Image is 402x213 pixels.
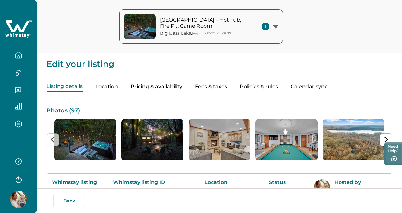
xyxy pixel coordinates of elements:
[189,119,250,160] li: 3 of 97
[47,108,392,114] p: Photos ( 97 )
[160,31,198,36] p: Big Bass Lake , PA
[52,179,103,186] p: Whimstay listing
[334,179,389,186] p: Hosted by
[54,119,116,160] li: 1 of 97
[54,119,116,160] img: list-photos
[53,194,85,208] button: Back
[205,179,259,186] p: Location
[291,81,327,92] button: Calendar sync
[10,191,27,208] img: Whimstay Host
[119,9,283,44] button: property-cover[GEOGRAPHIC_DATA] – Hot Tub, Fire Pit, Game RoomBig Bass Lake,PA7 Beds, 2 Baths1
[240,81,278,92] button: Policies & rules
[47,81,83,92] button: Listing details
[314,179,330,195] img: Whimstay Host
[323,119,384,160] img: list-photos
[47,53,392,68] p: Edit your listing
[124,14,156,39] img: property-cover
[380,133,392,146] button: Next slide
[323,119,384,160] li: 5 of 97
[195,81,227,92] button: Fees & taxes
[121,119,183,160] img: list-photos
[202,31,231,36] p: 7 Beds, 2 Baths
[262,23,269,30] span: 1
[121,119,183,160] li: 2 of 97
[160,17,246,29] p: [GEOGRAPHIC_DATA] – Hot Tub, Fire Pit, Game Room
[255,119,317,160] li: 4 of 97
[113,179,194,186] p: Whimstay listing ID
[269,179,304,186] p: Status
[47,133,59,146] button: Previous slide
[131,81,182,92] button: Pricing & availability
[189,119,250,160] img: list-photos
[255,119,317,160] img: list-photos
[95,81,118,92] button: Location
